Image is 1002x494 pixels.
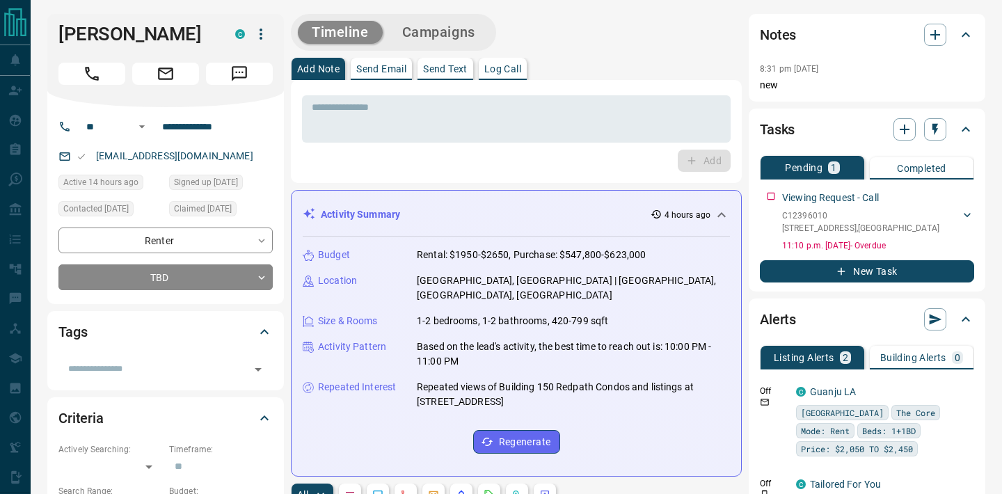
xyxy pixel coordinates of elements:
p: Repeated views of Building 150 Redpath Condos and listings at [STREET_ADDRESS] [417,380,730,409]
p: Viewing Request - Call [782,191,879,205]
p: Timeframe: [169,443,273,456]
span: Email [132,63,199,85]
div: Alerts [760,303,974,336]
span: Call [58,63,125,85]
button: Regenerate [473,430,560,454]
svg: Email Valid [77,152,86,161]
p: Based on the lead's activity, the best time to reach out is: 10:00 PM - 11:00 PM [417,340,730,369]
h2: Tags [58,321,87,343]
div: condos.ca [235,29,245,39]
a: [EMAIL_ADDRESS][DOMAIN_NAME] [96,150,253,161]
span: Signed up [DATE] [174,175,238,189]
a: Guanju LA [810,386,856,397]
p: 2 [843,353,848,362]
a: Tailored For You [810,479,881,490]
p: C12396010 [782,209,939,222]
div: Wed Dec 18 2024 [169,201,273,221]
h2: Criteria [58,407,104,429]
div: TBD [58,264,273,290]
div: Sat Dec 21 2024 [58,201,162,221]
div: Criteria [58,401,273,435]
span: Contacted [DATE] [63,202,129,216]
span: The Core [896,406,935,420]
button: Campaigns [388,21,489,44]
div: Notes [760,18,974,51]
div: Tags [58,315,273,349]
div: Wed Dec 18 2024 [169,175,273,194]
div: Renter [58,228,273,253]
div: Fri Sep 12 2025 [58,175,162,194]
span: Active 14 hours ago [63,175,138,189]
p: Activity Summary [321,207,400,222]
span: Mode: Rent [801,424,850,438]
p: Send Text [423,64,468,74]
p: Actively Searching: [58,443,162,456]
p: Off [760,477,788,490]
p: Location [318,273,357,288]
h2: Alerts [760,308,796,330]
div: condos.ca [796,387,806,397]
p: Size & Rooms [318,314,378,328]
div: condos.ca [796,479,806,489]
div: Tasks [760,113,974,146]
p: Completed [897,164,946,173]
p: Budget [318,248,350,262]
div: Activity Summary4 hours ago [303,202,730,228]
p: 8:31 pm [DATE] [760,64,819,74]
button: Open [248,360,268,379]
span: Claimed [DATE] [174,202,232,216]
p: Repeated Interest [318,380,396,395]
p: 0 [955,353,960,362]
p: [GEOGRAPHIC_DATA], [GEOGRAPHIC_DATA] | [GEOGRAPHIC_DATA], [GEOGRAPHIC_DATA], [GEOGRAPHIC_DATA] [417,273,730,303]
button: Timeline [298,21,383,44]
p: [STREET_ADDRESS] , [GEOGRAPHIC_DATA] [782,222,939,234]
div: C12396010[STREET_ADDRESS],[GEOGRAPHIC_DATA] [782,207,974,237]
button: Open [134,118,150,135]
p: 1-2 bedrooms, 1-2 bathrooms, 420-799 sqft [417,314,608,328]
p: Listing Alerts [774,353,834,362]
span: Price: $2,050 TO $2,450 [801,442,913,456]
p: Log Call [484,64,521,74]
svg: Email [760,397,770,407]
p: Rental: $1950-$2650, Purchase: $547,800-$623,000 [417,248,646,262]
p: Send Email [356,64,406,74]
span: [GEOGRAPHIC_DATA] [801,406,884,420]
p: 11:10 p.m. [DATE] - Overdue [782,239,974,252]
h2: Tasks [760,118,795,141]
p: new [760,78,974,93]
h2: Notes [760,24,796,46]
p: 4 hours ago [665,209,710,221]
p: Add Note [297,64,340,74]
h1: [PERSON_NAME] [58,23,214,45]
p: Building Alerts [880,353,946,362]
span: Beds: 1+1BD [862,424,916,438]
p: Pending [785,163,822,173]
button: New Task [760,260,974,282]
p: Off [760,385,788,397]
p: 1 [831,163,836,173]
p: Activity Pattern [318,340,386,354]
span: Message [206,63,273,85]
